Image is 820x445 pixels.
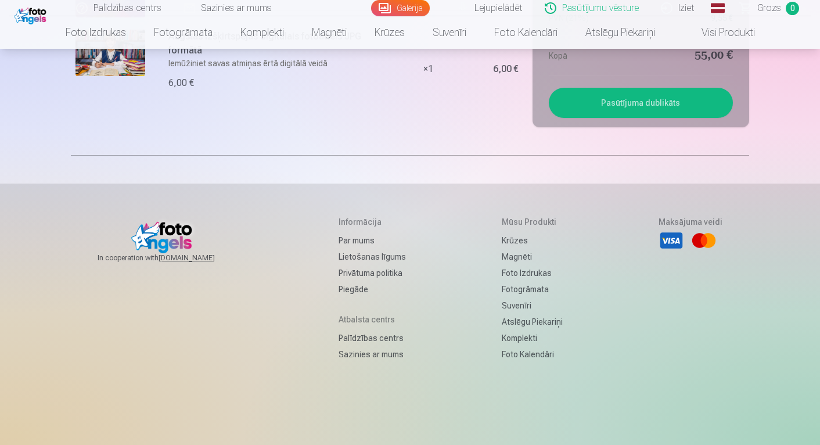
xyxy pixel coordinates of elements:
[339,281,406,297] a: Piegāde
[159,253,243,263] a: [DOMAIN_NAME]
[502,249,563,265] a: Magnēti
[14,5,49,24] img: /fa1
[669,16,769,49] a: Visi produkti
[339,346,406,363] a: Sazinies ar mums
[339,216,406,228] h5: Informācija
[646,48,733,64] dd: 55,00 €
[339,249,406,265] a: Lietošanas līgums
[502,232,563,249] a: Krūzes
[502,314,563,330] a: Atslēgu piekariņi
[98,253,243,263] span: In cooperation with
[502,346,563,363] a: Foto kalendāri
[361,16,419,49] a: Krūzes
[691,228,717,253] li: Mastercard
[339,265,406,281] a: Privātuma politika
[549,88,733,118] button: Pasūtījuma dublikāts
[339,232,406,249] a: Par mums
[226,16,298,49] a: Komplekti
[571,16,669,49] a: Atslēgu piekariņi
[757,1,781,15] span: Grozs
[493,66,519,73] div: 6,00 €
[52,16,140,49] a: Foto izdrukas
[168,76,194,90] div: 6,00 €
[659,216,722,228] h5: Maksājuma veidi
[659,228,684,253] li: Visa
[419,16,480,49] a: Suvenīri
[140,16,226,49] a: Fotogrāmata
[339,314,406,325] h5: Atbalsta centrs
[480,16,571,49] a: Foto kalendāri
[502,297,563,314] a: Suvenīri
[168,58,378,69] p: Iemūžiniet savas atmiņas ērtā digitālā veidā
[502,330,563,346] a: Komplekti
[786,2,799,15] span: 0
[502,265,563,281] a: Foto izdrukas
[339,330,406,346] a: Palīdzības centrs
[385,10,472,127] div: × 1
[502,216,563,228] h5: Mūsu produkti
[549,48,635,64] dt: Kopā
[298,16,361,49] a: Magnēti
[502,281,563,297] a: Fotogrāmata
